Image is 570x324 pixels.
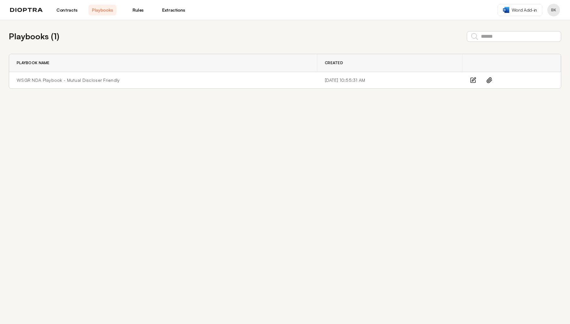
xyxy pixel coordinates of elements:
[317,72,462,89] td: [DATE] 10:55:31 AM
[53,5,81,15] a: Contracts
[503,7,509,13] img: word
[325,60,343,65] span: Created
[17,77,120,83] a: WSGR NDA Playbook - Mutual Discloser Friendly
[9,30,59,42] h2: Playbooks ( 1 )
[512,7,537,13] span: Word Add-in
[160,5,188,15] a: Extractions
[88,5,116,15] a: Playbooks
[547,4,560,16] button: Profile menu
[498,4,542,16] a: Word Add-in
[124,5,152,15] a: Rules
[17,60,50,65] span: Playbook Name
[10,8,43,12] img: logo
